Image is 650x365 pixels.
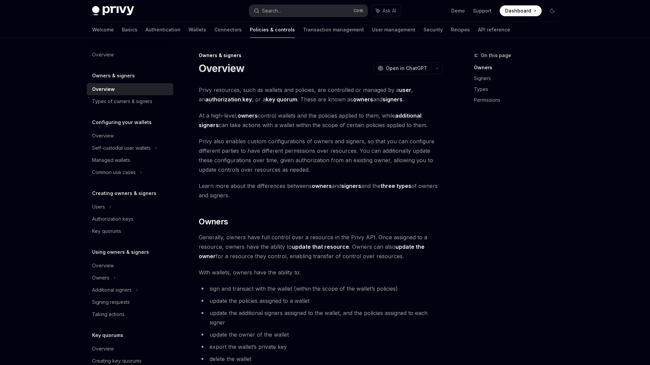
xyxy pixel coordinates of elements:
[238,112,258,119] strong: owners
[381,182,411,189] strong: three types
[92,286,132,294] div: Additional signers
[500,5,542,16] a: Dashboard
[92,97,152,105] div: Types of owners & signers
[92,189,156,197] h5: Creating owners & signers
[92,274,109,282] div: Owners
[312,182,332,190] a: owners
[87,296,173,308] a: Signing requests
[92,132,114,140] div: Overview
[381,182,411,190] a: three types
[547,5,558,16] button: Toggle dark mode
[505,7,531,14] span: Dashboard
[199,111,443,130] span: At a high-level, control wallets and the policies applied to them, while can take actions with a ...
[249,5,368,17] button: Search...CtrlK
[262,7,281,15] div: Search...
[92,118,152,126] h5: Configuring your wallets
[481,51,511,59] span: On this page
[92,144,151,152] div: Self-custodial user wallets
[399,87,411,93] strong: user
[451,7,465,14] a: Demo
[87,154,173,166] a: Managed wallets
[199,181,443,200] span: Learn more about the differences betweens and and the of owners and signers.
[92,203,105,211] div: Users
[189,22,206,38] a: Wallets
[474,73,563,84] a: Signers
[87,225,173,237] a: Key quorums
[303,22,364,38] a: Transaction management
[199,62,244,74] h1: Overview
[474,84,563,95] a: Types
[312,182,332,189] strong: owners
[146,22,180,38] a: Authentication
[341,182,361,189] strong: signers
[92,85,115,93] div: Overview
[383,96,403,103] strong: signers
[210,343,287,350] span: export the wallet’s private key
[87,213,173,225] a: Authorization keys
[478,22,510,38] a: API reference
[473,7,492,14] a: Support
[292,243,349,250] strong: update that resource
[92,331,123,339] h5: Key quorums
[92,345,114,353] div: Overview
[353,96,373,103] strong: owners
[250,22,295,38] a: Policies & controls
[210,356,251,362] span: delete the wallet
[92,262,114,270] div: Overview
[210,310,428,326] span: update the additional signers assigned to the wallet, and the policies assigned to each signer
[474,95,563,105] a: Permissions
[205,96,252,103] a: authorization key
[210,331,289,338] span: update the owner of the wallet
[87,95,173,107] a: Types of owners & signers
[199,137,443,174] span: Privy also enables custom configurations of owners and signers, so that you can configure differe...
[122,22,137,38] a: Basics
[199,233,443,261] span: Generally, owners have full control over a resource in the Privy API. Once assigned to a resource...
[199,268,443,277] span: With wallets, owners have the ability to:
[92,215,133,223] div: Authorization keys
[341,182,361,190] a: signers
[92,227,121,235] div: Key quorums
[399,87,411,94] a: user
[424,22,443,38] a: Security
[451,22,470,38] a: Recipes
[92,310,125,318] div: Taking actions
[87,343,173,355] a: Overview
[87,49,173,61] a: Overview
[92,168,136,176] div: Common use cases
[199,216,228,227] span: Owners
[474,62,563,73] a: Owners
[87,308,173,320] a: Taking actions
[373,63,431,74] button: Open in ChatGPT
[372,22,415,38] a: User management
[92,248,149,256] h5: Using owners & signers
[210,285,398,292] span: sign and transact with the wallet (within the scope of the wallet’s policies)
[383,7,396,14] span: Ask AI
[92,22,114,38] a: Welcome
[92,156,130,164] div: Managed wallets
[210,297,309,304] span: update the policies assigned to a wallet
[371,5,401,17] button: Ask AI
[87,83,173,95] a: Overview
[353,8,364,14] span: Ctrl K
[214,22,242,38] a: Connectors
[87,260,173,272] a: Overview
[386,65,427,72] span: Open in ChatGPT
[87,130,173,142] a: Overview
[92,6,134,16] img: dark logo
[92,51,114,59] div: Overview
[266,96,297,103] a: key quorum
[92,357,142,365] div: Creating key quorums
[199,52,443,59] div: Owners & signers
[92,72,135,80] h5: Owners & signers
[199,85,443,104] span: Privy resources, such as wallets and policies, are controlled or managed by a , an , or a . These...
[92,298,130,306] div: Signing requests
